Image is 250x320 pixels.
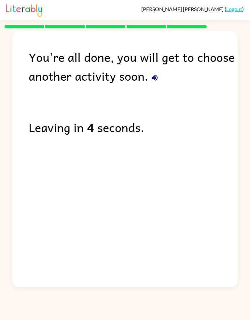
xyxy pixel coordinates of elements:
div: ( ) [141,6,244,12]
div: You're all done, you will get to choose another activity soon. [29,47,237,85]
a: Logout [226,6,242,12]
div: Leaving in seconds. [29,118,237,137]
b: 4 [87,118,94,137]
span: [PERSON_NAME] [PERSON_NAME] [141,6,225,12]
img: Literably [6,3,42,17]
